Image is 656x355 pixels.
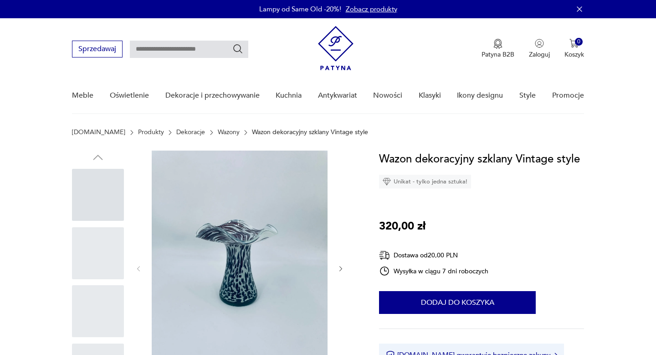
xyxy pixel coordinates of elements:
[482,50,514,59] p: Patyna B2B
[383,177,391,186] img: Ikona diamentu
[529,50,550,59] p: Zaloguj
[379,175,471,188] div: Unikat - tylko jedna sztuka!
[519,78,536,113] a: Style
[373,78,402,113] a: Nowości
[569,39,579,48] img: Ikona koszyka
[138,129,164,136] a: Produkty
[419,78,441,113] a: Klasyki
[482,39,514,59] button: Patyna B2B
[529,39,550,59] button: Zaloguj
[379,291,536,314] button: Dodaj do koszyka
[165,78,260,113] a: Dekoracje i przechowywanie
[72,129,125,136] a: [DOMAIN_NAME]
[379,266,488,277] div: Wysyłka w ciągu 7 dni roboczych
[276,78,302,113] a: Kuchnia
[379,218,425,235] p: 320,00 zł
[379,151,580,168] h1: Wazon dekoracyjny szklany Vintage style
[72,78,93,113] a: Meble
[535,39,544,48] img: Ikonka użytkownika
[232,43,243,54] button: Szukaj
[318,78,357,113] a: Antykwariat
[72,41,123,57] button: Sprzedawaj
[564,39,584,59] button: 0Koszyk
[346,5,397,14] a: Zobacz produkty
[379,250,390,261] img: Ikona dostawy
[176,129,205,136] a: Dekoracje
[218,129,240,136] a: Wazony
[457,78,503,113] a: Ikony designu
[252,129,368,136] p: Wazon dekoracyjny szklany Vintage style
[72,47,123,53] a: Sprzedawaj
[575,38,583,46] div: 0
[552,78,584,113] a: Promocje
[482,39,514,59] a: Ikona medaluPatyna B2B
[564,50,584,59] p: Koszyk
[493,39,502,49] img: Ikona medalu
[318,26,354,70] img: Patyna - sklep z meblami i dekoracjami vintage
[110,78,149,113] a: Oświetlenie
[379,250,488,261] div: Dostawa od 20,00 PLN
[259,5,341,14] p: Lampy od Same Old -20%!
